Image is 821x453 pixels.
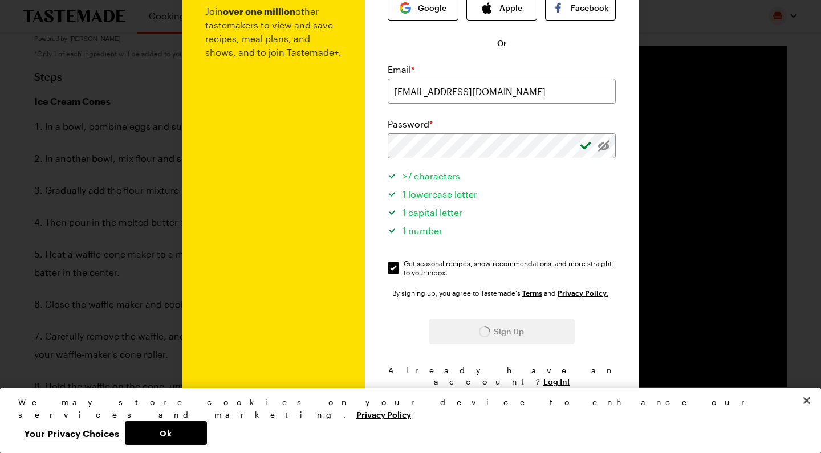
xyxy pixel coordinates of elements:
[388,117,433,131] label: Password
[388,365,616,386] span: Already have an account?
[403,225,442,236] span: 1 number
[392,287,611,299] div: By signing up, you agree to Tastemade's and
[356,409,411,419] a: More information about your privacy, opens in a new tab
[404,259,617,277] span: Get seasonal recipes, show recommendations, and more straight to your inbox.
[522,288,542,297] a: Tastemade Terms of Service
[18,396,793,421] div: We may store cookies on your device to enhance our services and marketing.
[125,421,207,445] button: Ok
[403,207,462,218] span: 1 capital letter
[403,170,460,181] span: >7 characters
[403,189,477,199] span: 1 lowercase letter
[18,396,793,445] div: Privacy
[558,288,608,297] a: Tastemade Privacy Policy
[223,6,295,17] b: over one million
[543,376,570,387] button: Log In!
[388,262,399,274] input: Get seasonal recipes, show recommendations, and more straight to your inbox.
[18,421,125,445] button: Your Privacy Choices
[497,38,507,49] span: Or
[794,388,819,413] button: Close
[388,63,414,76] label: Email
